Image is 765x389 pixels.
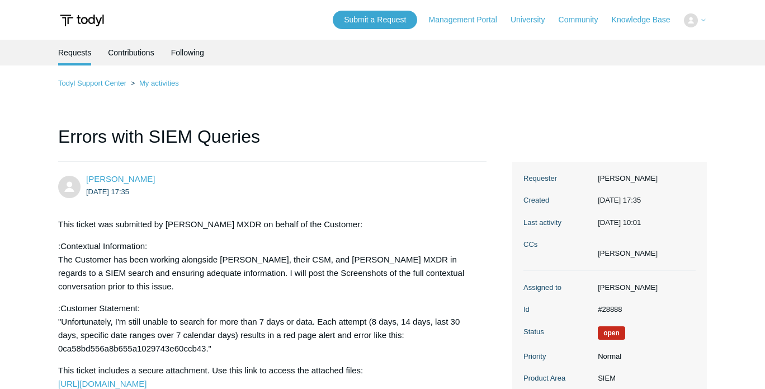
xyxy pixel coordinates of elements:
dd: SIEM [592,373,696,384]
a: Following [171,40,204,65]
p: :Customer Statement: "Unfortunately, I'm still unable to search for more than 7 days or data. Eac... [58,302,475,355]
a: [PERSON_NAME] [86,174,155,184]
dd: Normal [592,351,696,362]
a: University [511,14,556,26]
a: Contributions [108,40,154,65]
li: My activities [129,79,179,87]
dt: Priority [523,351,592,362]
h1: Errors with SIEM Queries [58,123,487,162]
li: Todyl Support Center [58,79,129,87]
dt: Created [523,195,592,206]
p: This ticket was submitted by [PERSON_NAME] MXDR on behalf of the Customer: [58,218,475,231]
img: Todyl Support Center Help Center home page [58,10,106,31]
a: [URL][DOMAIN_NAME] [58,379,147,388]
dt: Id [523,304,592,315]
dt: Status [523,326,592,338]
dt: Requester [523,173,592,184]
a: Submit a Request [333,11,417,29]
li: Jason Roth [598,248,658,259]
dt: Product Area [523,373,592,384]
dt: CCs [523,239,592,250]
dd: [PERSON_NAME] [592,282,696,293]
li: Requests [58,40,91,65]
span: Adam Dominguez [86,174,155,184]
p: :Contextual Information: The Customer has been working alongside [PERSON_NAME], their CSM, and [P... [58,240,475,293]
time: 2025-10-13T17:35:37Z [86,188,129,196]
dt: Assigned to [523,282,592,293]
span: We are working on a response for you [598,326,625,340]
time: 2025-10-13T17:35:37+00:00 [598,196,641,204]
a: Community [559,14,610,26]
a: Todyl Support Center [58,79,126,87]
dd: [PERSON_NAME] [592,173,696,184]
a: My activities [139,79,179,87]
a: Management Portal [429,14,508,26]
a: Knowledge Base [612,14,682,26]
time: 2025-10-15T10:01:40+00:00 [598,218,641,227]
dd: #28888 [592,304,696,315]
dt: Last activity [523,217,592,228]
